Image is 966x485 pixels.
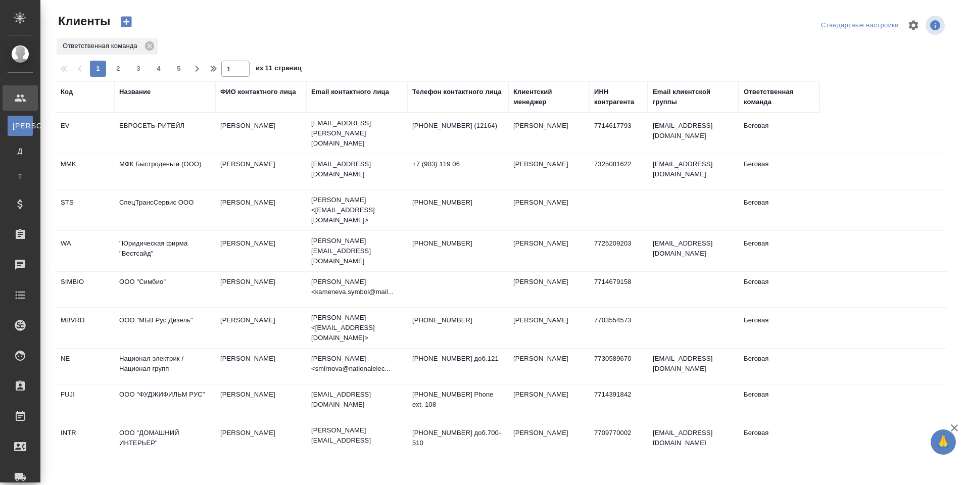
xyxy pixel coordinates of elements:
[56,192,114,228] td: STS
[412,354,503,364] p: [PHONE_NUMBER] доб.121
[311,118,402,149] p: [EMAIL_ADDRESS][PERSON_NAME][DOMAIN_NAME]
[508,116,589,151] td: [PERSON_NAME]
[56,384,114,420] td: FUJI
[589,116,648,151] td: 7714617793
[56,423,114,458] td: INTR
[589,272,648,307] td: 7714679158
[13,121,28,131] span: [PERSON_NAME]
[739,384,819,420] td: Беговая
[739,423,819,458] td: Беговая
[589,423,648,458] td: 7709770002
[311,236,402,266] p: [PERSON_NAME][EMAIL_ADDRESS][DOMAIN_NAME]
[412,315,503,325] p: [PHONE_NUMBER]
[114,13,138,30] button: Создать
[311,354,402,374] p: [PERSON_NAME] <smirnova@nationalelec...
[311,87,389,97] div: Email контактного лица
[311,425,402,456] p: [PERSON_NAME][EMAIL_ADDRESS][DOMAIN_NAME]
[739,154,819,189] td: Беговая
[412,390,503,410] p: [PHONE_NUMBER] Phone ext. 108
[901,13,926,37] span: Настроить таблицу
[589,233,648,269] td: 7725209203
[151,64,167,74] span: 4
[114,384,215,420] td: ООО "ФУДЖИФИЛЬМ РУС"
[412,159,503,169] p: +7 (903) 119 06
[311,195,402,225] p: [PERSON_NAME] <[EMAIL_ADDRESS][DOMAIN_NAME]>
[13,146,28,156] span: Д
[56,349,114,384] td: NE
[589,349,648,384] td: 7730589670
[739,116,819,151] td: Беговая
[119,87,151,97] div: Название
[215,233,306,269] td: [PERSON_NAME]
[653,87,734,107] div: Email клиентской группы
[935,431,952,453] span: 🙏
[311,159,402,179] p: [EMAIL_ADDRESS][DOMAIN_NAME]
[508,384,589,420] td: [PERSON_NAME]
[739,192,819,228] td: Беговая
[171,61,187,77] button: 5
[114,192,215,228] td: СпецТрансСервис ООО
[412,428,503,448] p: [PHONE_NUMBER] доб.700-510
[739,233,819,269] td: Беговая
[508,154,589,189] td: [PERSON_NAME]
[256,62,302,77] span: из 11 страниц
[110,64,126,74] span: 2
[412,198,503,208] p: [PHONE_NUMBER]
[739,349,819,384] td: Беговая
[56,116,114,151] td: EV
[508,423,589,458] td: [PERSON_NAME]
[589,310,648,346] td: 7703554573
[508,272,589,307] td: [PERSON_NAME]
[215,192,306,228] td: [PERSON_NAME]
[215,116,306,151] td: [PERSON_NAME]
[114,349,215,384] td: Национал электрик / Национал групп
[8,141,33,161] a: Д
[648,233,739,269] td: [EMAIL_ADDRESS][DOMAIN_NAME]
[56,272,114,307] td: SIMBIO
[508,192,589,228] td: [PERSON_NAME]
[56,154,114,189] td: MMK
[589,384,648,420] td: 7714391842
[648,116,739,151] td: [EMAIL_ADDRESS][DOMAIN_NAME]
[56,233,114,269] td: WA
[508,310,589,346] td: [PERSON_NAME]
[114,310,215,346] td: ООО "МБВ Рус Дизель"
[114,116,215,151] td: ЕВРОСЕТЬ-РИТЕЙЛ
[589,154,648,189] td: 7325081622
[61,87,73,97] div: Код
[56,13,110,29] span: Клиенты
[114,423,215,458] td: ООО "ДОМАШНИЙ ИНТЕРЬЕР"
[215,423,306,458] td: [PERSON_NAME]
[8,116,33,136] a: [PERSON_NAME]
[215,349,306,384] td: [PERSON_NAME]
[311,390,402,410] p: [EMAIL_ADDRESS][DOMAIN_NAME]
[648,154,739,189] td: [EMAIL_ADDRESS][DOMAIN_NAME]
[215,310,306,346] td: [PERSON_NAME]
[130,64,147,74] span: 3
[412,121,503,131] p: [PHONE_NUMBER] (12164)
[215,384,306,420] td: [PERSON_NAME]
[215,272,306,307] td: [PERSON_NAME]
[130,61,147,77] button: 3
[739,272,819,307] td: Беговая
[594,87,643,107] div: ИНН контрагента
[220,87,296,97] div: ФИО контактного лица
[744,87,814,107] div: Ответственная команда
[739,310,819,346] td: Беговая
[513,87,584,107] div: Клиентский менеджер
[151,61,167,77] button: 4
[8,166,33,186] a: Т
[171,64,187,74] span: 5
[57,38,158,55] div: Ответственная команда
[508,349,589,384] td: [PERSON_NAME]
[110,61,126,77] button: 2
[818,18,901,33] div: split button
[215,154,306,189] td: [PERSON_NAME]
[648,423,739,458] td: [EMAIL_ADDRESS][DOMAIN_NAME]
[13,171,28,181] span: Т
[412,238,503,249] p: [PHONE_NUMBER]
[931,429,956,455] button: 🙏
[114,272,215,307] td: ООО "Симбио"
[63,41,141,51] p: Ответственная команда
[114,233,215,269] td: "Юридическая фирма "Вестсайд"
